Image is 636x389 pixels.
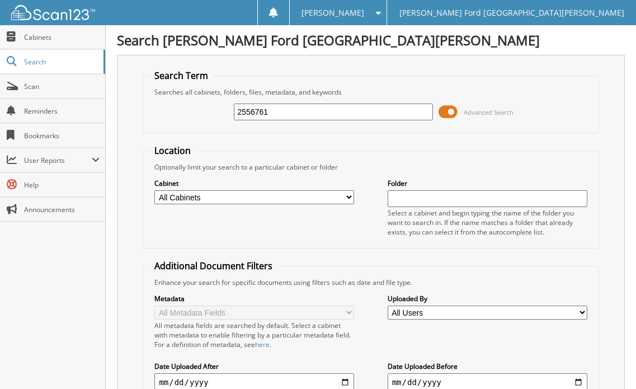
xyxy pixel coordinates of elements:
legend: Location [149,144,196,157]
label: Uploaded By [388,294,587,303]
span: [PERSON_NAME] Ford [GEOGRAPHIC_DATA][PERSON_NAME] [399,10,624,16]
span: Help [24,180,100,190]
div: Select a cabinet and begin typing the name of the folder you want to search in. If the name match... [388,208,587,237]
span: Announcements [24,205,100,214]
span: Scan [24,82,100,91]
span: Bookmarks [24,131,100,140]
label: Folder [388,179,587,188]
div: Optionally limit your search to a particular cabinet or folder [149,162,592,172]
label: Metadata [154,294,354,303]
label: Cabinet [154,179,354,188]
span: Advanced Search [464,108,513,116]
h1: Search [PERSON_NAME] Ford [GEOGRAPHIC_DATA][PERSON_NAME] [117,31,625,49]
div: All metadata fields are searched by default. Select a cabinet with metadata to enable filtering b... [154,321,354,349]
span: User Reports [24,156,92,165]
div: Searches all cabinets, folders, files, metadata, and keywords [149,87,592,97]
span: Search [24,57,98,67]
img: scan123-logo-white.svg [11,5,95,20]
legend: Additional Document Filters [149,260,278,272]
div: Enhance your search for specific documents using filters such as date and file type. [149,278,592,287]
span: Reminders [24,106,100,116]
legend: Search Term [149,69,214,82]
span: Cabinets [24,32,100,42]
a: here [255,340,270,349]
span: [PERSON_NAME] [301,10,364,16]
label: Date Uploaded After [154,362,354,371]
label: Date Uploaded Before [388,362,587,371]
